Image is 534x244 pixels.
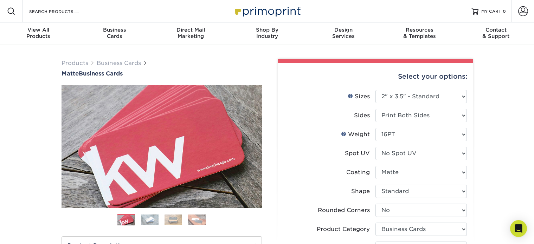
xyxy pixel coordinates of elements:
[153,22,229,45] a: Direct MailMarketing
[503,9,506,14] span: 0
[188,215,206,225] img: Business Cards 04
[97,60,141,66] a: Business Cards
[458,27,534,39] div: & Support
[2,223,60,242] iframe: Google Customer Reviews
[381,22,458,45] a: Resources& Templates
[346,168,370,177] div: Coating
[348,92,370,101] div: Sizes
[232,4,302,19] img: Primoprint
[62,70,262,77] h1: Business Cards
[381,27,458,39] div: & Templates
[481,8,501,14] span: MY CART
[229,27,305,39] div: Industry
[76,27,153,39] div: Cards
[229,22,305,45] a: Shop ByIndustry
[62,70,262,77] a: MatteBusiness Cards
[165,215,182,225] img: Business Cards 03
[284,63,467,90] div: Select your options:
[305,27,381,33] span: Design
[341,130,370,139] div: Weight
[28,7,97,15] input: SEARCH PRODUCTS.....
[345,149,370,158] div: Spot UV
[141,215,159,225] img: Business Cards 02
[76,22,153,45] a: BusinessCards
[318,206,370,215] div: Rounded Corners
[62,70,79,77] span: Matte
[317,225,370,233] div: Product Category
[229,27,305,33] span: Shop By
[458,22,534,45] a: Contact& Support
[354,111,370,120] div: Sides
[76,27,153,33] span: Business
[305,27,381,39] div: Services
[458,27,534,33] span: Contact
[351,187,370,196] div: Shape
[510,220,527,237] div: Open Intercom Messenger
[381,27,458,33] span: Resources
[62,60,88,66] a: Products
[305,22,381,45] a: DesignServices
[153,27,229,39] div: Marketing
[153,27,229,33] span: Direct Mail
[117,211,135,229] img: Business Cards 01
